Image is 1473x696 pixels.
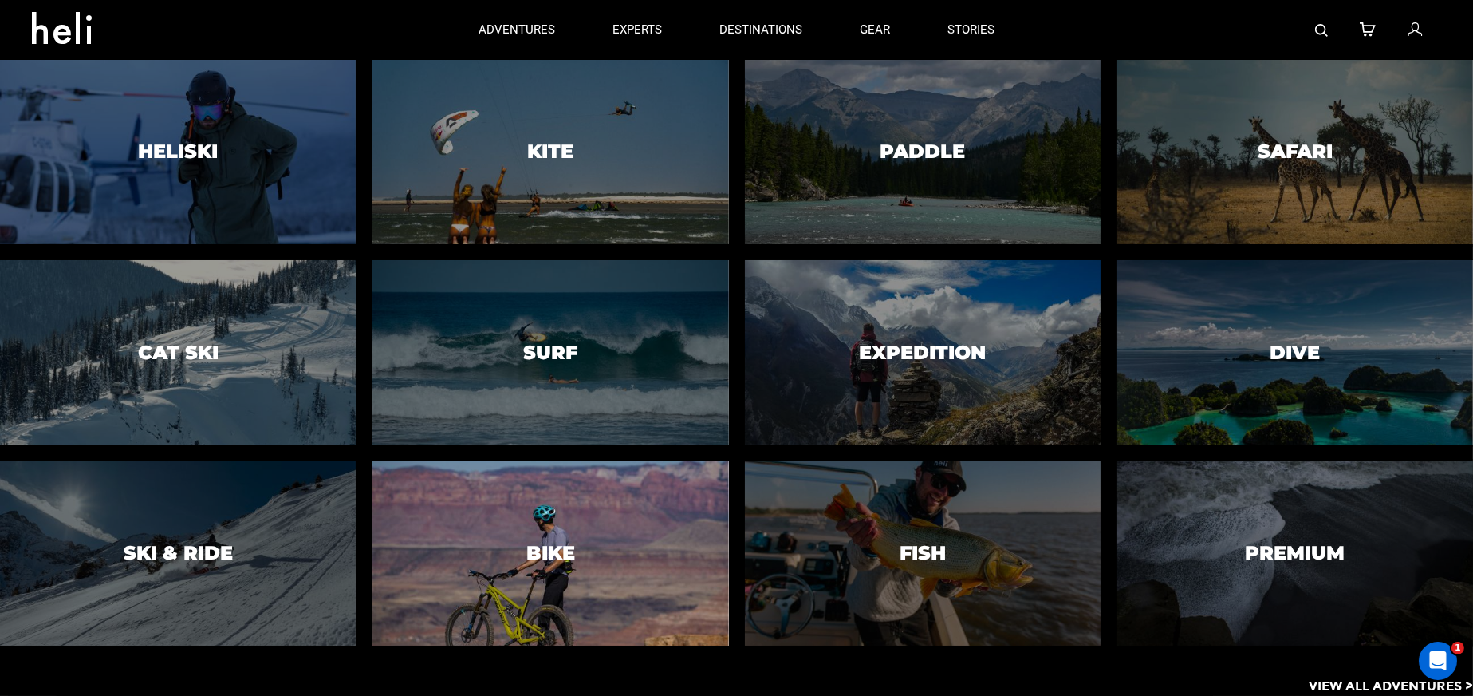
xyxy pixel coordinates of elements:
h3: Paddle [880,141,965,162]
h3: Bike [526,543,575,564]
h3: Dive [1270,342,1320,363]
span: 1 [1451,642,1464,654]
a: PremiumPremium image [1117,461,1473,646]
h3: Expedition [859,342,986,363]
p: View All Adventures > [1309,678,1473,696]
h3: Cat Ski [138,342,219,363]
h3: Surf [523,342,577,363]
p: adventures [479,22,555,38]
h3: Fish [900,543,946,564]
h3: Premium [1245,543,1345,564]
img: search-bar-icon.svg [1315,24,1328,37]
iframe: Intercom live chat [1419,642,1457,680]
h3: Ski & Ride [124,543,233,564]
p: destinations [719,22,802,38]
p: experts [612,22,662,38]
h3: Heliski [138,141,218,162]
h3: Kite [527,141,573,162]
h3: Safari [1258,141,1333,162]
